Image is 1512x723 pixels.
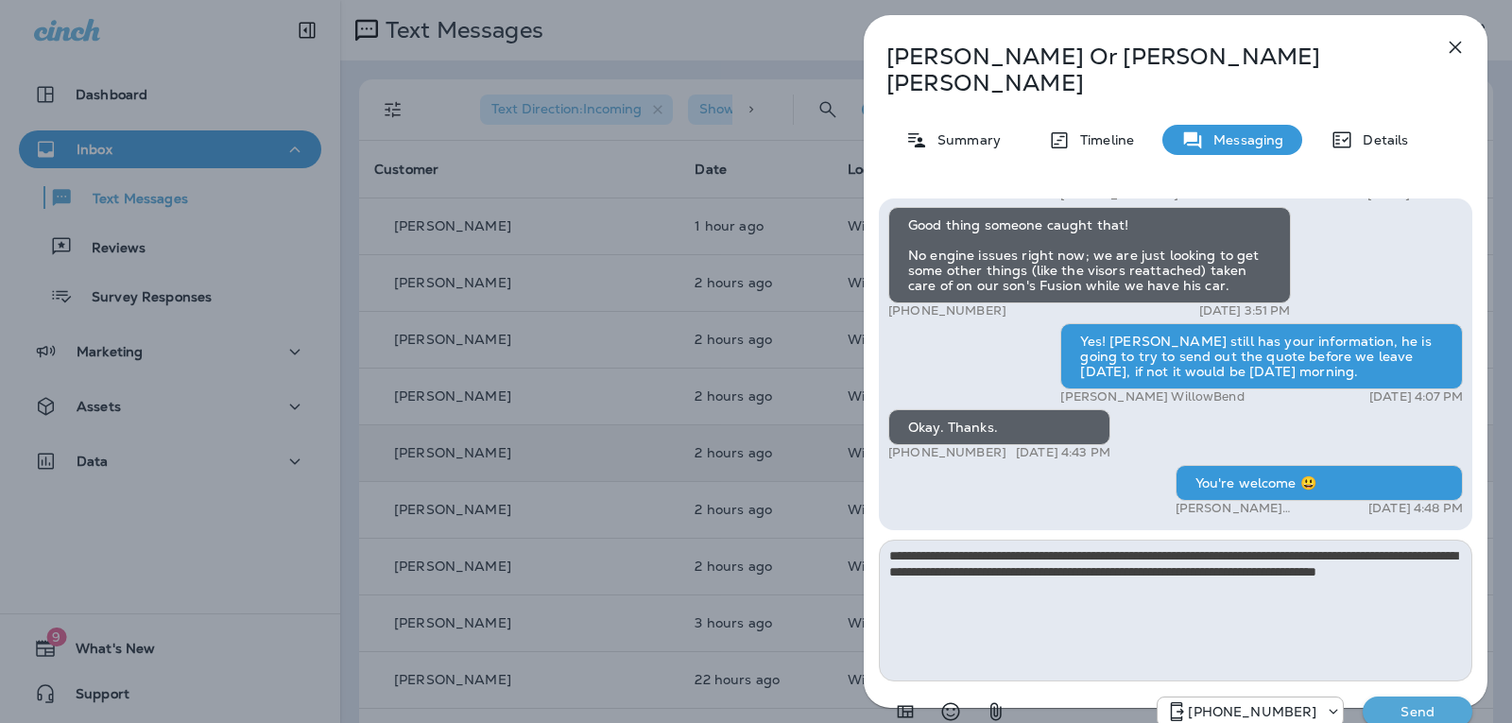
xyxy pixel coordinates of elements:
p: Messaging [1204,132,1283,147]
p: [DATE] 4:07 PM [1369,389,1463,405]
div: Good thing someone caught that! No engine issues right now; we are just looking to get some other... [888,207,1291,303]
p: [DATE] 4:48 PM [1368,501,1463,516]
p: [DATE] 3:51 PM [1199,303,1291,318]
p: [PHONE_NUMBER] [888,303,1006,318]
p: Summary [928,132,1001,147]
p: [PERSON_NAME] WillowBend [1176,501,1349,516]
p: [DATE] 4:43 PM [1016,445,1110,460]
p: Details [1353,132,1408,147]
p: [PERSON_NAME] WillowBend [1060,389,1244,405]
div: Okay. Thanks. [888,409,1110,445]
div: Yes! [PERSON_NAME] still has your information, he is going to try to send out the quote before we... [1060,323,1463,389]
p: Send [1378,703,1457,720]
p: [PERSON_NAME] Or [PERSON_NAME] [PERSON_NAME] [886,43,1402,96]
p: [PHONE_NUMBER] [1188,704,1316,719]
div: +1 (813) 497-4455 [1158,700,1343,723]
p: [PHONE_NUMBER] [888,445,1006,460]
div: You're welcome 😃 [1176,465,1463,501]
p: Timeline [1071,132,1134,147]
